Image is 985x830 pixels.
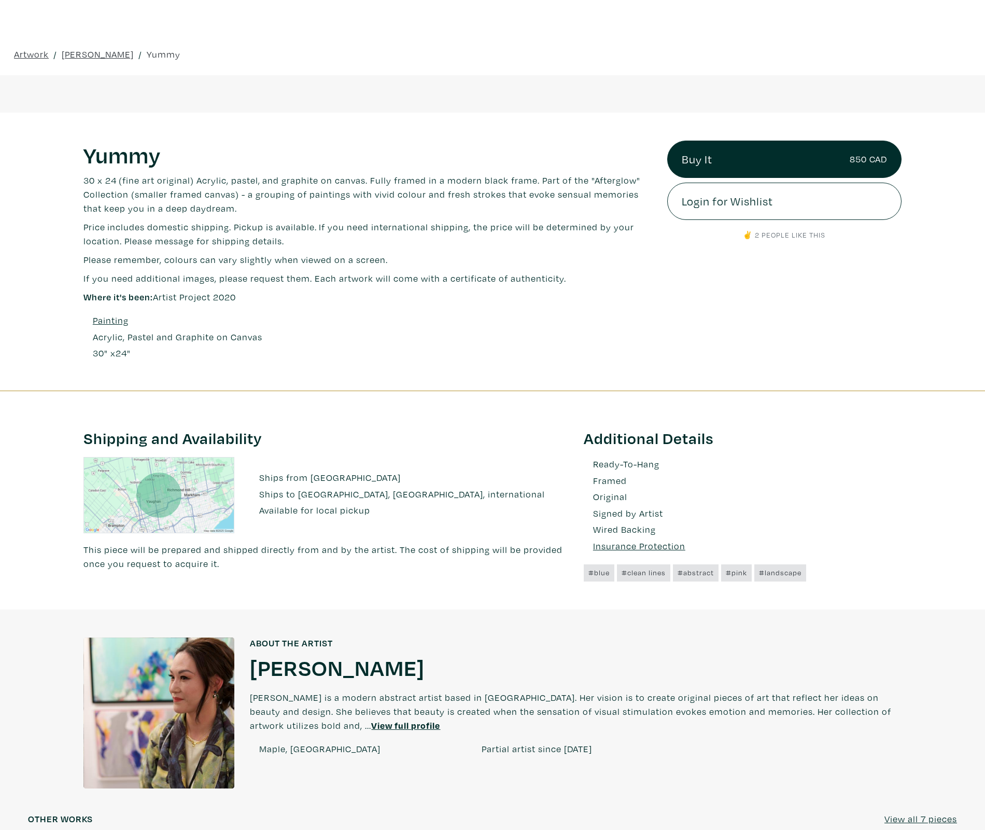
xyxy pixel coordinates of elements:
li: Original [584,490,902,504]
span: / [53,47,57,61]
small: 850 CAD [850,152,887,166]
h3: Additional Details [584,428,902,448]
p: Price includes domestic shipping. Pickup is available. If you need international shipping, the pr... [83,220,652,248]
li: Ships to [GEOGRAPHIC_DATA], [GEOGRAPHIC_DATA], international [250,487,568,501]
p: If you need additional images, please request them. Each artwork will come with a certificate of ... [83,271,652,285]
span: Where it's been: [83,291,153,303]
u: Insurance Protection [593,540,685,552]
a: #abstract [673,564,719,581]
div: " x " [93,346,131,360]
span: Maple, [GEOGRAPHIC_DATA] [259,743,381,755]
span: Login for Wishlist [682,192,773,210]
h6: About the artist [250,638,902,649]
a: Login for Wishlist [667,183,902,220]
p: This piece will be prepared and shipped directly from and by the artist. The cost of shipping wil... [83,543,568,571]
a: Painting [93,313,129,327]
li: Signed by Artist [584,506,902,520]
a: Artwork [14,47,49,61]
h3: Shipping and Availability [83,428,568,448]
a: #blue [584,564,614,581]
a: [PERSON_NAME] [62,47,134,61]
a: [PERSON_NAME] [250,653,425,681]
span: 24 [116,347,127,359]
span: Partial artist since [DATE] [482,743,592,755]
li: Available for local pickup [250,503,568,517]
p: ✌️ 2 people like this [667,229,902,241]
a: Buy It850 CAD [667,141,902,178]
li: Ships from [GEOGRAPHIC_DATA] [250,471,568,485]
a: #landscape [754,564,806,581]
a: Insurance Protection [584,540,685,552]
p: Please remember, colours can vary slightly when viewed on a screen. [83,253,652,267]
a: #pink [721,564,752,581]
u: Painting [93,314,129,326]
p: Artist Project 2020 [83,290,652,304]
a: Acrylic, Pastel and Graphite on Canvas [93,330,262,344]
p: [PERSON_NAME] is a modern abstract artist based in [GEOGRAPHIC_DATA]. Her vision is to create ori... [250,681,902,742]
li: Ready-To-Hang [584,457,902,471]
h6: Other works [28,813,93,825]
span: 30 [93,347,104,359]
a: View all 7 pieces [884,812,957,826]
li: Wired Backing [584,522,902,536]
img: staticmap [83,457,235,533]
p: 30 x 24 (fine art original) Acrylic, pastel, and graphite on canvas. Fully framed in a modern bla... [83,173,652,215]
span: / [138,47,142,61]
h1: Yummy [83,141,652,169]
a: #clean lines [617,564,670,581]
a: Yummy [147,47,180,61]
li: Framed [584,474,902,488]
u: View all 7 pieces [884,813,957,825]
a: View full profile [371,720,440,731]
